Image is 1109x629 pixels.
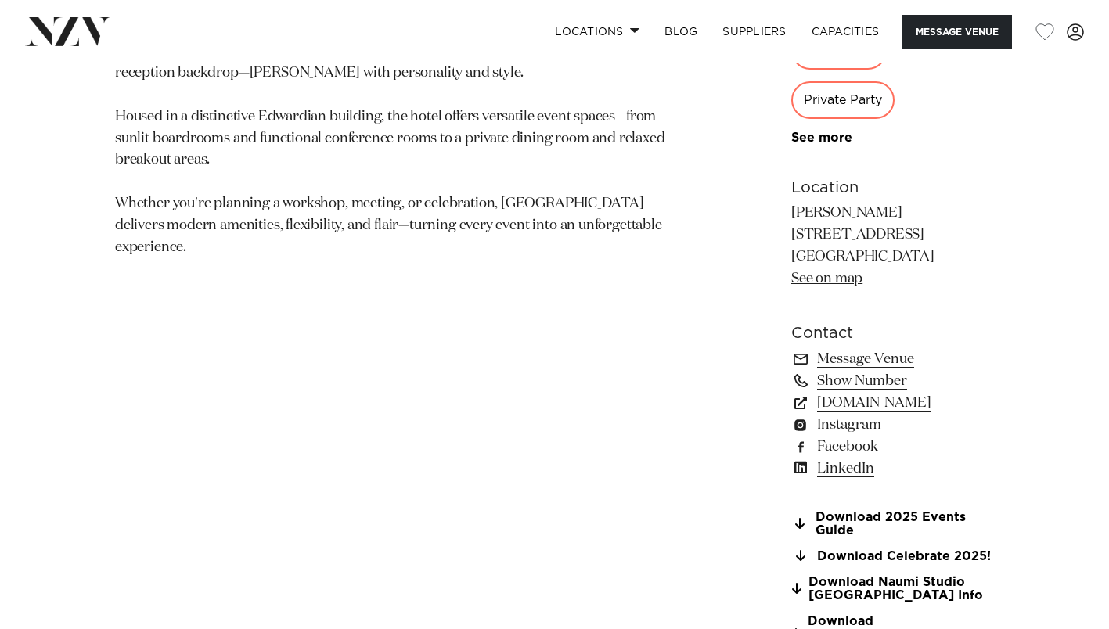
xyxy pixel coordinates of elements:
a: Facebook [791,436,994,458]
a: SUPPLIERS [710,15,798,49]
a: Locations [542,15,652,49]
h6: Contact [791,322,994,345]
div: Private Party [791,81,895,119]
img: nzv-logo.png [25,17,110,45]
a: Instagram [791,414,994,436]
a: See on map [791,271,862,286]
a: Capacities [799,15,892,49]
a: [DOMAIN_NAME] [791,392,994,414]
p: [PERSON_NAME] [STREET_ADDRESS] [GEOGRAPHIC_DATA] [791,203,994,290]
h6: Location [791,176,994,199]
button: Message Venue [902,15,1012,49]
a: Download 2025 Events Guide [791,511,994,537]
a: LinkedIn [791,458,994,480]
a: Message Venue [791,348,994,370]
a: Show Number [791,370,994,392]
a: Download Celebrate 2025! [791,549,994,563]
a: BLOG [652,15,710,49]
a: Download Naumi Studio [GEOGRAPHIC_DATA] Info [791,576,994,602]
